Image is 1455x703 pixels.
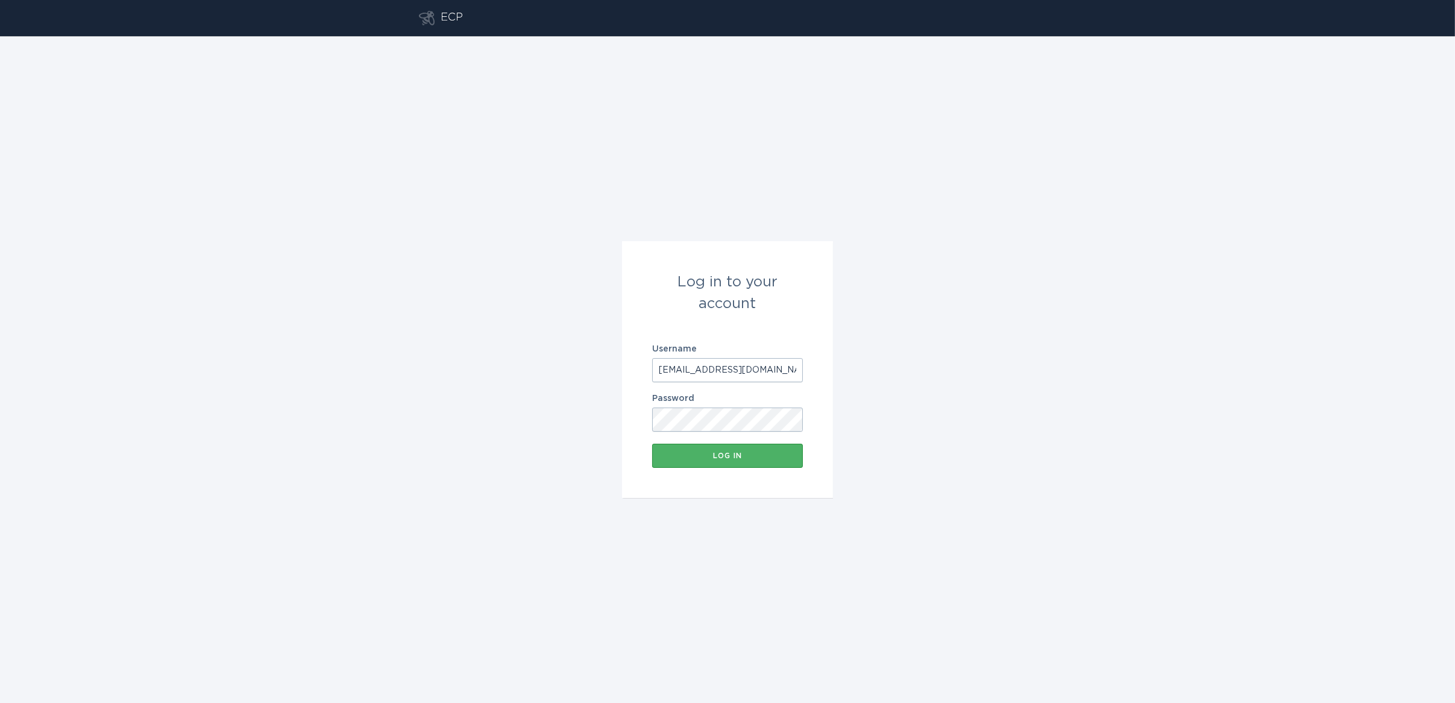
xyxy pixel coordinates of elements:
[652,271,803,315] div: Log in to your account
[652,444,803,468] button: Log in
[658,452,797,459] div: Log in
[652,394,803,403] label: Password
[441,11,463,25] div: ECP
[419,11,435,25] button: Go to dashboard
[652,345,803,353] label: Username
